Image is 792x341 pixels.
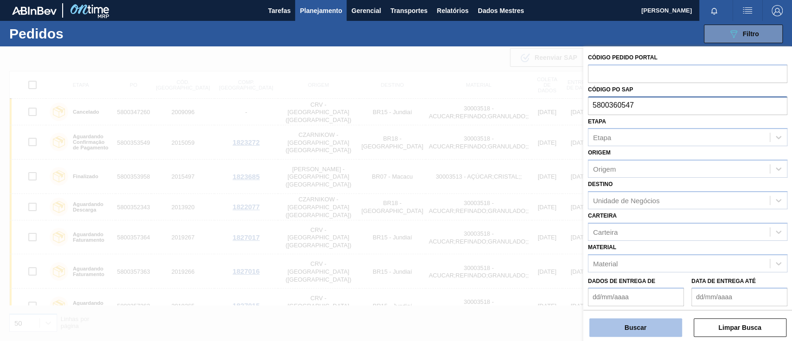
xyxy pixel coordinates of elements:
font: Tarefas [268,7,291,14]
font: Data de Entrega até [691,278,756,284]
font: Dados de Entrega de [588,278,655,284]
font: Etapa [588,118,606,125]
font: Material [588,244,616,251]
font: Código PO SAP [588,86,633,93]
input: dd/mm/aaaa [588,288,684,306]
button: Notificações [699,4,729,17]
font: Carteira [588,212,617,219]
font: Pedidos [9,26,64,41]
font: Código Pedido Portal [588,54,657,61]
font: Destino [588,181,612,187]
font: Etapa [593,134,611,142]
font: Gerencial [351,7,381,14]
font: Planejamento [300,7,342,14]
font: Origem [588,149,611,156]
font: [PERSON_NAME] [641,7,692,14]
font: Relatórios [437,7,468,14]
img: ações do usuário [742,5,753,16]
font: Dados Mestres [478,7,524,14]
font: Origem [593,165,616,173]
button: Filtro [704,25,783,43]
font: Unidade de Negócios [593,196,659,204]
img: TNhmsLtSVTkK8tSr43FrP2fwEKptu5GPRR3wAAAABJRU5ErkJggg== [12,6,57,15]
img: Sair [772,5,783,16]
font: Filtro [743,30,759,38]
font: Carteira [593,228,618,236]
input: dd/mm/aaaa [691,288,787,306]
font: Transportes [390,7,427,14]
font: Material [593,259,618,267]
